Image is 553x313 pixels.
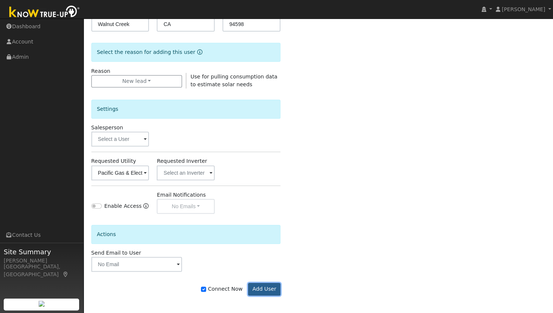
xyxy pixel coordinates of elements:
span: Use for pulling consumption data to estimate solar needs [191,74,277,87]
label: Reason [91,67,110,75]
label: Enable Access [104,202,142,210]
span: Site Summary [4,247,79,257]
div: Actions [91,225,281,244]
label: Salesperson [91,124,123,132]
label: Requested Utility [91,157,136,165]
input: Select a Utility [91,165,149,180]
label: Requested Inverter [157,157,207,165]
input: No Email [91,257,182,272]
img: retrieve [39,301,45,307]
div: Settings [91,100,281,119]
a: Map [62,271,69,277]
span: [PERSON_NAME] [502,6,545,12]
button: Add User [248,283,280,296]
div: [PERSON_NAME] [4,257,79,265]
label: Email Notifications [157,191,206,199]
input: Select a User [91,132,149,146]
div: Select the reason for adding this user [91,43,281,62]
label: Send Email to User [91,249,141,257]
a: Reason for new user [195,49,202,55]
input: Connect Now [201,287,206,292]
button: New lead [91,75,182,88]
label: Connect Now [201,285,243,293]
div: [GEOGRAPHIC_DATA], [GEOGRAPHIC_DATA] [4,263,79,278]
a: Enable Access [143,202,149,214]
img: Know True-Up [6,4,84,21]
input: Select an Inverter [157,165,215,180]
